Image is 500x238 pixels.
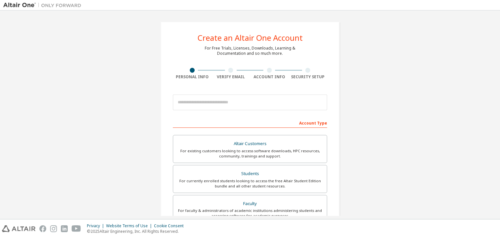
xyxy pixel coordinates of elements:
div: Personal Info [173,74,212,80]
div: Cookie Consent [154,223,187,229]
div: For Free Trials, Licenses, Downloads, Learning & Documentation and so much more. [205,46,295,56]
div: Website Terms of Use [106,223,154,229]
div: Security Setup [289,74,327,80]
img: facebook.svg [39,225,46,232]
img: Altair One [3,2,85,8]
div: Faculty [177,199,323,208]
img: instagram.svg [50,225,57,232]
div: Privacy [87,223,106,229]
img: youtube.svg [72,225,81,232]
div: Verify Email [212,74,250,80]
div: Account Type [173,117,327,128]
p: © 2025 Altair Engineering, Inc. All Rights Reserved. [87,229,187,234]
div: Create an Altair One Account [198,34,303,42]
div: Account Info [250,74,289,80]
div: For existing customers looking to access software downloads, HPC resources, community, trainings ... [177,148,323,159]
img: linkedin.svg [61,225,68,232]
img: altair_logo.svg [2,225,35,232]
div: For currently enrolled students looking to access the free Altair Student Edition bundle and all ... [177,178,323,189]
div: Students [177,169,323,178]
div: For faculty & administrators of academic institutions administering students and accessing softwa... [177,208,323,218]
div: Altair Customers [177,139,323,148]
